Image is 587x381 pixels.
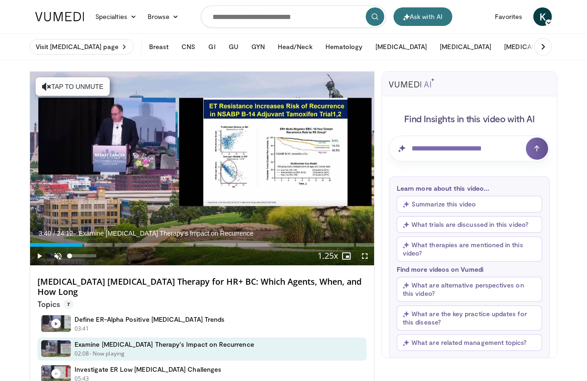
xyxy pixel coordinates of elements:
img: VuMedi Logo [35,12,84,21]
a: Browse [142,7,185,26]
button: [MEDICAL_DATA] [434,37,497,56]
p: - Now playing [89,350,125,358]
button: Hematology [320,37,368,56]
h4: Investigate ER Low [MEDICAL_DATA] Challenges [75,365,221,374]
a: Favorites [489,7,528,26]
button: Fullscreen [356,247,374,265]
p: Learn more about this video... [397,184,542,192]
span: 3:40 [38,230,51,237]
button: Unmute [49,247,67,265]
button: Summarize this video [397,196,542,212]
button: Playback Rate [318,247,337,265]
button: Ask with AI [393,7,452,26]
button: GI [203,37,221,56]
a: Specialties [90,7,142,26]
button: What are alternative perspectives on this video? [397,277,542,302]
div: Volume Level [69,254,96,257]
button: CNS [176,37,201,56]
button: What are the key practice updates for this disease? [397,306,542,331]
button: Enable picture-in-picture mode [337,247,356,265]
span: 7 [63,300,74,309]
p: Topics [37,300,74,309]
button: GYN [246,37,270,56]
button: What therapies are mentioned in this video? [397,237,542,262]
button: Breast [144,37,174,56]
input: Search topics, interventions [201,6,386,28]
span: 24:12 [57,230,73,237]
button: Play [30,247,49,265]
div: Progress Bar [30,243,374,247]
input: Question for AI [389,136,550,162]
h4: Examine [MEDICAL_DATA] Therapy's Impact on Recurrence [75,340,254,349]
img: vumedi-ai-logo.svg [389,78,434,87]
h4: [MEDICAL_DATA] [MEDICAL_DATA] Therapy for HR+ BC: Which Agents, When, and How Long [37,277,367,297]
p: 03:41 [75,325,89,333]
button: [MEDICAL_DATA] [370,37,432,56]
button: What trials are discussed in this video? [397,216,542,233]
a: Visit [MEDICAL_DATA] page [30,39,134,55]
button: GU [223,37,244,56]
span: / [53,230,55,237]
p: Find more videos on Vumedi [397,265,542,273]
a: K [533,7,552,26]
span: Examine [MEDICAL_DATA] Therapy's Impact on Recurrence [79,229,254,237]
button: What are related management topics? [397,334,542,351]
button: Head/Neck [272,37,318,56]
p: 02:08 [75,350,89,358]
button: [MEDICAL_DATA] [499,37,561,56]
h4: Find Insights in this video with AI [389,112,550,125]
video-js: Video Player [30,72,374,266]
h4: Define ER-Alpha Positive [MEDICAL_DATA] Trends [75,315,225,324]
button: Tap to unmute [36,77,110,96]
